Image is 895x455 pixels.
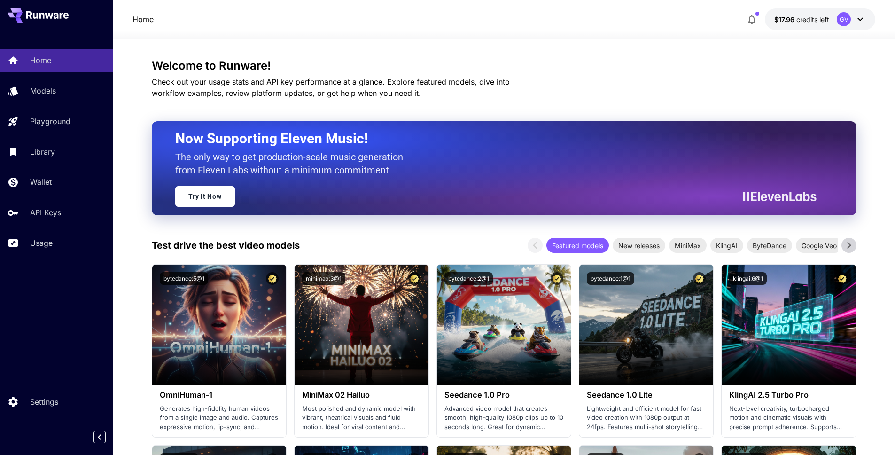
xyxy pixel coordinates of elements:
[774,16,796,24] span: $17.96
[132,14,154,25] a: Home
[796,238,842,253] div: Google Veo
[579,265,713,385] img: alt
[836,272,848,285] button: Certified Model – Vetted for best performance and includes a commercial license.
[132,14,154,25] nav: breadcrumb
[722,265,856,385] img: alt
[101,429,113,446] div: Collapse sidebar
[837,12,851,26] div: GV
[587,404,706,432] p: Lightweight and efficient model for fast video creation with 1080p output at 24fps. Features mult...
[152,265,286,385] img: alt
[613,241,665,251] span: New releases
[669,241,707,251] span: MiniMax
[587,391,706,400] h3: Seedance 1.0 Lite
[747,238,792,253] div: ByteDance
[444,272,493,285] button: bytedance:2@1
[175,130,809,148] h2: Now Supporting Eleven Music!
[729,272,767,285] button: klingai:6@1
[693,272,706,285] button: Certified Model – Vetted for best performance and includes a commercial license.
[30,207,61,218] p: API Keys
[302,404,421,432] p: Most polished and dynamic model with vibrant, theatrical visuals and fluid motion. Ideal for vira...
[30,146,55,157] p: Library
[669,238,707,253] div: MiniMax
[160,404,279,432] p: Generates high-fidelity human videos from a single image and audio. Captures expressive motion, l...
[546,241,609,251] span: Featured models
[546,238,609,253] div: Featured models
[175,186,235,207] a: Try It Now
[774,15,829,24] div: $17.9647
[302,391,421,400] h3: MiniMax 02 Hailuo
[295,265,428,385] img: alt
[710,238,743,253] div: KlingAI
[796,241,842,251] span: Google Veo
[747,241,792,251] span: ByteDance
[160,272,208,285] button: bytedance:5@1
[710,241,743,251] span: KlingAI
[302,272,345,285] button: minimax:3@1
[796,16,829,24] span: credits left
[30,85,56,96] p: Models
[152,238,300,252] p: Test drive the best video models
[175,150,410,177] p: The only way to get production-scale music generation from Eleven Labs without a minimum commitment.
[266,272,279,285] button: Certified Model – Vetted for best performance and includes a commercial license.
[30,396,58,408] p: Settings
[408,272,421,285] button: Certified Model – Vetted for best performance and includes a commercial license.
[152,77,510,98] span: Check out your usage stats and API key performance at a glance. Explore featured models, dive int...
[93,431,106,443] button: Collapse sidebar
[444,391,563,400] h3: Seedance 1.0 Pro
[613,238,665,253] div: New releases
[30,116,70,127] p: Playground
[30,176,52,188] p: Wallet
[765,8,875,30] button: $17.9647GV
[551,272,563,285] button: Certified Model – Vetted for best performance and includes a commercial license.
[729,404,848,432] p: Next‑level creativity, turbocharged motion and cinematic visuals with precise prompt adherence. S...
[437,265,571,385] img: alt
[30,55,51,66] p: Home
[729,391,848,400] h3: KlingAI 2.5 Turbo Pro
[587,272,634,285] button: bytedance:1@1
[30,237,53,249] p: Usage
[160,391,279,400] h3: OmniHuman‑1
[444,404,563,432] p: Advanced video model that creates smooth, high-quality 1080p clips up to 10 seconds long. Great f...
[152,59,856,72] h3: Welcome to Runware!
